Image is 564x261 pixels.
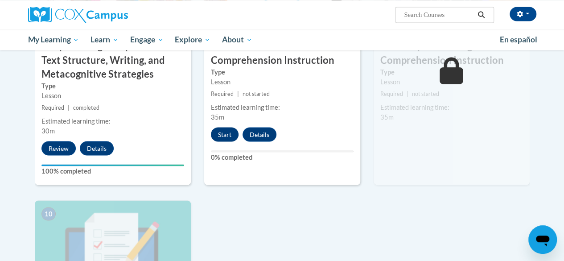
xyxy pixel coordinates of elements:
button: Review [41,141,76,155]
span: not started [243,90,270,97]
h3: Roadmap to Reading Comprehension Instruction [374,39,530,67]
div: Lesson [380,77,523,87]
span: My Learning [28,34,79,45]
a: Engage [124,29,169,50]
a: About [216,29,258,50]
div: Main menu [21,29,543,50]
label: Type [211,67,354,77]
div: Your progress [41,164,184,166]
button: Start [211,127,239,141]
span: | [407,90,408,97]
span: Required [380,90,403,97]
span: completed [73,104,99,111]
input: Search Courses [403,9,474,20]
span: Engage [130,34,164,45]
span: | [68,104,70,111]
button: Search [474,9,488,20]
button: Details [243,127,276,141]
a: Explore [169,29,216,50]
span: 30m [41,127,55,134]
div: Estimated learning time: [380,102,523,112]
button: Account Settings [510,7,536,21]
div: Lesson [41,91,184,100]
span: 35m [211,113,224,120]
a: Cox Campus [28,7,189,23]
span: | [237,90,239,97]
a: En español [494,30,543,49]
label: Type [41,81,184,91]
span: not started [412,90,439,97]
label: 0% completed [211,152,354,162]
span: Required [41,104,64,111]
img: Cox Campus [28,7,128,23]
span: 10 [41,207,56,220]
a: My Learning [22,29,85,50]
div: Estimated learning time: [41,116,184,126]
span: Explore [175,34,210,45]
div: Estimated learning time: [211,102,354,112]
span: 35m [380,113,394,120]
span: Required [211,90,234,97]
a: Learn [85,29,124,50]
h3: Deep Reading Comprehension: Text Structure, Writing, and Metacognitive Strategies [35,39,191,80]
label: Type [380,67,523,77]
span: About [222,34,252,45]
iframe: Button to launch messaging window [528,225,557,254]
label: 100% completed [41,166,184,176]
div: Lesson [211,77,354,87]
h3: Best Practices in Comprehension Instruction [204,39,360,67]
span: En español [500,35,537,44]
span: Learn [91,34,119,45]
button: Details [80,141,114,155]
